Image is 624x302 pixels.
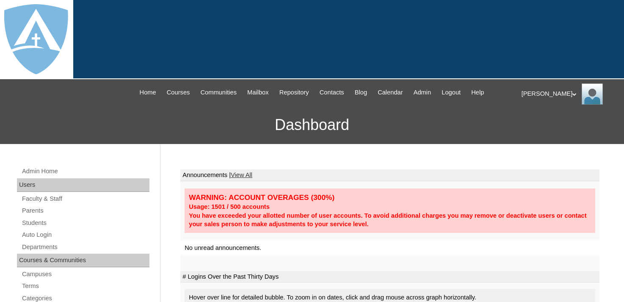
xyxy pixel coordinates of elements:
span: Contacts [320,88,344,97]
a: Home [135,88,160,97]
span: Communities [200,88,237,97]
a: Parents [21,205,149,216]
span: Repository [279,88,309,97]
a: Students [21,218,149,228]
a: Departments [21,242,149,252]
span: Courses [167,88,190,97]
a: Repository [275,88,313,97]
a: View All [231,172,252,178]
td: # Logins Over the Past Thirty Days [180,271,599,283]
span: Mailbox [247,88,269,97]
img: logo-white.png [4,4,68,74]
a: Communities [196,88,241,97]
div: Users [17,178,149,192]
a: Courses [163,88,194,97]
span: Home [140,88,156,97]
div: [PERSON_NAME] [522,83,616,105]
span: Calendar [378,88,403,97]
span: Help [471,88,484,97]
h3: Dashboard [4,106,620,144]
a: Campuses [21,269,149,280]
a: Terms [21,281,149,291]
a: Faculty & Staff [21,194,149,204]
a: Calendar [373,88,407,97]
a: Mailbox [243,88,273,97]
div: You have exceeded your allotted number of user accounts. To avoid additional charges you may remo... [189,211,591,229]
div: WARNING: ACCOUNT OVERAGES (300%) [189,193,591,202]
span: Blog [355,88,367,97]
strong: Usage: 1501 / 500 accounts [189,203,270,210]
span: Logout [442,88,461,97]
a: Contacts [315,88,348,97]
a: Admin Home [21,166,149,177]
a: Auto Login [21,230,149,240]
a: Admin [409,88,436,97]
a: Logout [437,88,465,97]
td: No unread announcements. [180,240,599,256]
a: Help [467,88,488,97]
td: Announcements | [180,169,599,181]
span: Admin [414,88,431,97]
div: Courses & Communities [17,254,149,267]
img: Thomas Lambert [582,83,603,105]
a: Blog [351,88,371,97]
